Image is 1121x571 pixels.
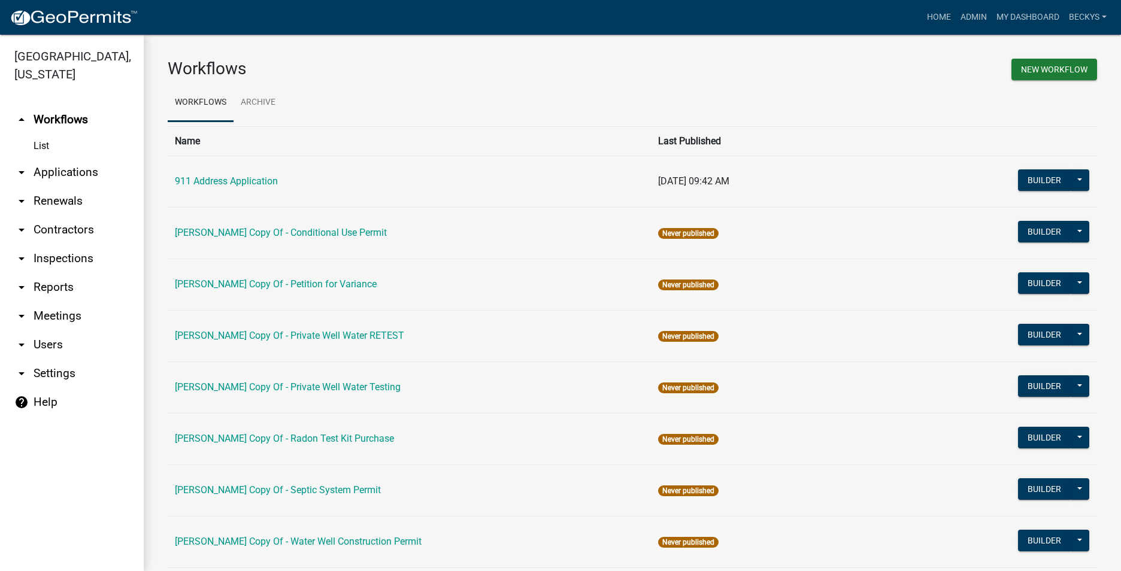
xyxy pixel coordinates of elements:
[922,6,956,29] a: Home
[175,227,387,238] a: [PERSON_NAME] Copy Of - Conditional Use Permit
[1018,324,1071,345] button: Builder
[658,485,719,496] span: Never published
[658,537,719,548] span: Never published
[175,484,381,496] a: [PERSON_NAME] Copy Of - Septic System Permit
[1018,427,1071,448] button: Builder
[168,126,651,156] th: Name
[1011,59,1097,80] button: New Workflow
[651,126,936,156] th: Last Published
[658,382,719,393] span: Never published
[14,223,29,237] i: arrow_drop_down
[1018,272,1071,294] button: Builder
[956,6,992,29] a: Admin
[168,59,623,79] h3: Workflows
[175,433,394,444] a: [PERSON_NAME] Copy Of - Radon Test Kit Purchase
[175,330,404,341] a: [PERSON_NAME] Copy Of - Private Well Water RETEST
[14,309,29,323] i: arrow_drop_down
[1018,530,1071,551] button: Builder
[175,536,422,547] a: [PERSON_NAME] Copy Of - Water Well Construction Permit
[1018,375,1071,397] button: Builder
[1018,221,1071,242] button: Builder
[14,113,29,127] i: arrow_drop_up
[658,175,729,187] span: [DATE] 09:42 AM
[658,434,719,445] span: Never published
[658,228,719,239] span: Never published
[14,251,29,266] i: arrow_drop_down
[14,338,29,352] i: arrow_drop_down
[234,84,283,122] a: Archive
[14,366,29,381] i: arrow_drop_down
[1064,6,1111,29] a: beckys
[168,84,234,122] a: Workflows
[1018,169,1071,191] button: Builder
[175,278,377,290] a: [PERSON_NAME] Copy Of - Petition for Variance
[992,6,1064,29] a: My Dashboard
[14,165,29,180] i: arrow_drop_down
[658,331,719,342] span: Never published
[1018,478,1071,500] button: Builder
[175,175,278,187] a: 911 Address Application
[658,280,719,290] span: Never published
[14,280,29,294] i: arrow_drop_down
[175,381,401,393] a: [PERSON_NAME] Copy Of - Private Well Water Testing
[14,395,29,409] i: help
[14,194,29,208] i: arrow_drop_down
